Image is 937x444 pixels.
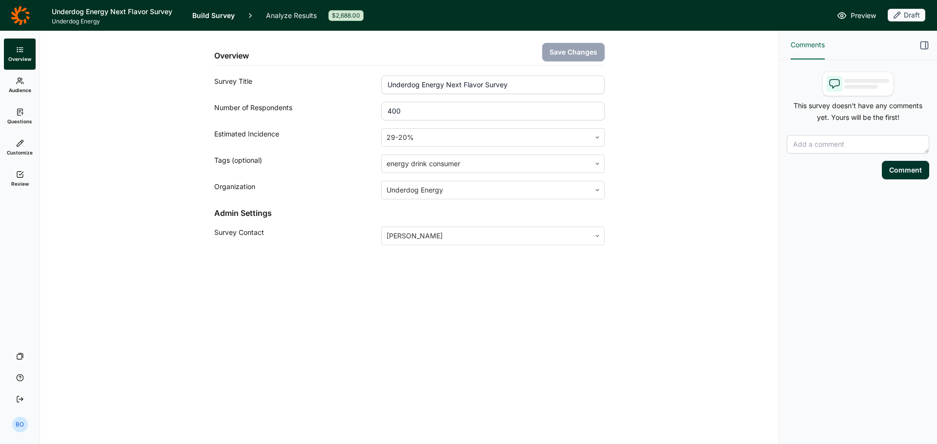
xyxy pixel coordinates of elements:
[8,56,31,62] span: Overview
[9,87,31,94] span: Audience
[381,102,604,120] input: 1000
[214,102,382,120] div: Number of Respondents
[214,50,249,61] h2: Overview
[214,227,382,245] div: Survey Contact
[882,161,929,179] button: Comment
[12,417,28,432] div: BO
[214,76,382,94] div: Survey Title
[52,6,181,18] h1: Underdog Energy Next Flavor Survey
[214,181,382,199] div: Organization
[52,18,181,25] span: Underdog Energy
[542,43,605,61] button: Save Changes
[4,101,36,132] a: Questions
[4,163,36,194] a: Review
[381,76,604,94] input: ex: Package testing study
[7,149,33,156] span: Customize
[837,10,876,21] a: Preview
[11,180,29,187] span: Review
[888,9,925,21] div: Draft
[888,9,925,22] button: Draft
[4,39,36,70] a: Overview
[851,10,876,21] span: Preview
[214,128,382,147] div: Estimated Incidence
[4,70,36,101] a: Audience
[214,154,382,173] div: Tags (optional)
[4,132,36,163] a: Customize
[787,100,929,123] p: This survey doesn't have any comments yet. Yours will be the first!
[791,39,825,51] span: Comments
[214,207,605,219] h2: Admin Settings
[791,31,825,59] button: Comments
[328,10,364,21] div: $2,688.00
[7,118,32,125] span: Questions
